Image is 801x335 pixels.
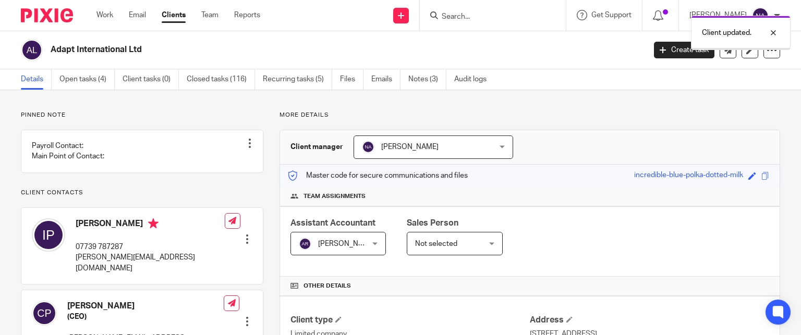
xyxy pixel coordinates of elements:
[381,143,439,151] span: [PERSON_NAME]
[290,142,343,152] h3: Client manager
[288,170,468,181] p: Master code for secure communications and files
[263,69,332,90] a: Recurring tasks (5)
[32,218,65,252] img: svg%3E
[340,69,363,90] a: Files
[21,8,73,22] img: Pixie
[21,111,263,119] p: Pinned note
[702,28,751,38] p: Client updated.
[21,189,263,197] p: Client contacts
[362,141,374,153] img: svg%3E
[280,111,780,119] p: More details
[67,312,224,322] h5: (CEO)
[76,252,225,274] p: [PERSON_NAME][EMAIL_ADDRESS][DOMAIN_NAME]
[76,242,225,252] p: 07739 787287
[32,301,57,326] img: svg%3E
[304,282,351,290] span: Other details
[415,240,457,247] span: Not selected
[752,7,769,24] img: svg%3E
[371,69,400,90] a: Emails
[634,170,743,182] div: incredible-blue-polka-dotted-milk
[408,69,446,90] a: Notes (3)
[318,240,375,247] span: [PERSON_NAME]
[96,10,113,20] a: Work
[76,218,225,231] h4: [PERSON_NAME]
[299,238,311,250] img: svg%3E
[304,192,366,201] span: Team assignments
[530,315,769,326] h4: Address
[21,39,43,61] img: svg%3E
[234,10,260,20] a: Reports
[129,10,146,20] a: Email
[187,69,255,90] a: Closed tasks (116)
[454,69,494,90] a: Audit logs
[654,42,714,58] a: Create task
[148,218,159,229] i: Primary
[162,10,186,20] a: Clients
[201,10,219,20] a: Team
[407,219,458,227] span: Sales Person
[51,44,521,55] h2: Adapt International Ltd
[67,301,224,312] h4: [PERSON_NAME]
[290,219,375,227] span: Assistant Accountant
[21,69,52,90] a: Details
[123,69,179,90] a: Client tasks (0)
[59,69,115,90] a: Open tasks (4)
[290,315,530,326] h4: Client type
